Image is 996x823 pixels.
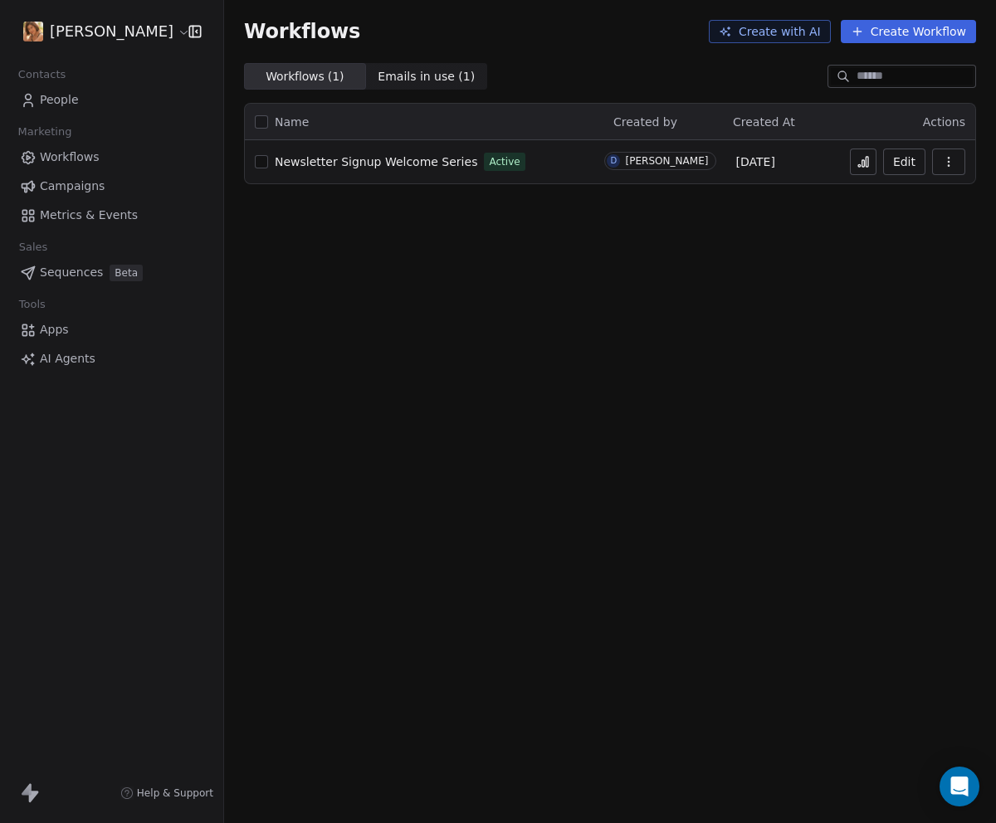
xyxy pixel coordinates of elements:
[13,345,210,373] a: AI Agents
[40,91,79,109] span: People
[40,350,95,368] span: AI Agents
[13,173,210,200] a: Campaigns
[709,20,831,43] button: Create with AI
[40,178,105,195] span: Campaigns
[40,321,69,338] span: Apps
[489,154,520,169] span: Active
[23,22,43,41] img: Screenshot%202025-07-28%20at%2000.42.25.png
[841,20,976,43] button: Create Workflow
[20,17,177,46] button: [PERSON_NAME]
[12,292,52,317] span: Tools
[13,316,210,343] a: Apps
[275,155,477,168] span: Newsletter Signup Welcome Series
[940,767,979,806] div: Open Intercom Messenger
[137,786,213,800] span: Help & Support
[50,21,173,42] span: [PERSON_NAME]
[378,68,475,85] span: Emails in use ( 1 )
[613,115,677,129] span: Created by
[923,115,965,129] span: Actions
[275,153,477,170] a: Newsletter Signup Welcome Series
[110,265,143,281] span: Beta
[244,20,360,43] span: Workflows
[40,264,103,281] span: Sequences
[13,86,210,114] a: People
[625,155,708,167] div: [PERSON_NAME]
[13,202,210,229] a: Metrics & Events
[40,207,138,224] span: Metrics & Events
[275,114,309,131] span: Name
[13,144,210,171] a: Workflows
[12,235,55,260] span: Sales
[11,62,73,87] span: Contacts
[733,115,795,129] span: Created At
[736,153,775,170] span: [DATE]
[120,786,213,800] a: Help & Support
[883,149,925,175] button: Edit
[13,259,210,286] a: SequencesBeta
[11,119,79,144] span: Marketing
[611,154,618,168] div: D
[40,149,100,166] span: Workflows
